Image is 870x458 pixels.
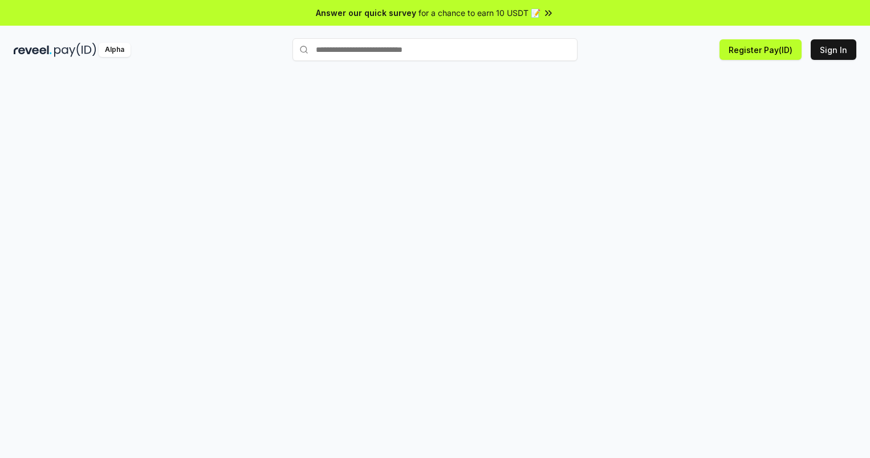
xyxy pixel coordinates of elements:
[14,43,52,57] img: reveel_dark
[418,7,540,19] span: for a chance to earn 10 USDT 📝
[719,39,802,60] button: Register Pay(ID)
[54,43,96,57] img: pay_id
[99,43,131,57] div: Alpha
[811,39,856,60] button: Sign In
[316,7,416,19] span: Answer our quick survey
